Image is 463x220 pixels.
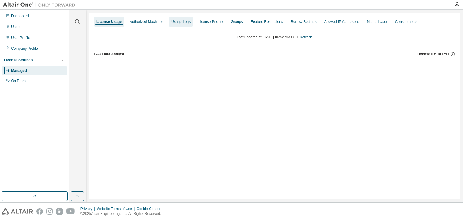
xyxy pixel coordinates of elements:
div: Groups [231,19,243,24]
div: Usage Logs [171,19,191,24]
img: youtube.svg [66,208,75,215]
img: Altair One [3,2,78,8]
div: Dashboard [11,14,29,18]
img: instagram.svg [46,208,53,215]
div: Borrow Settings [291,19,317,24]
div: License Priority [198,19,223,24]
div: On Prem [11,78,26,83]
button: AU Data AnalystLicense ID: 141791 [93,47,456,61]
a: Refresh [300,35,312,39]
div: Consumables [395,19,417,24]
div: Last updated at: [DATE] 06:52 AM CDT [93,31,456,43]
div: Company Profile [11,46,38,51]
div: Authorized Machines [130,19,163,24]
div: License Settings [4,58,33,62]
div: Website Terms of Use [97,206,137,211]
p: © 2025 Altair Engineering, Inc. All Rights Reserved. [80,211,166,216]
div: License Usage [96,19,122,24]
div: Managed [11,68,27,73]
img: facebook.svg [36,208,43,215]
div: AU Data Analyst [96,52,124,56]
div: Users [11,24,20,29]
div: User Profile [11,35,30,40]
div: Cookie Consent [137,206,166,211]
div: Privacy [80,206,97,211]
img: linkedin.svg [56,208,63,215]
div: Named User [367,19,387,24]
img: altair_logo.svg [2,208,33,215]
div: Allowed IP Addresses [324,19,359,24]
span: License ID: 141791 [417,52,449,56]
div: Feature Restrictions [251,19,283,24]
